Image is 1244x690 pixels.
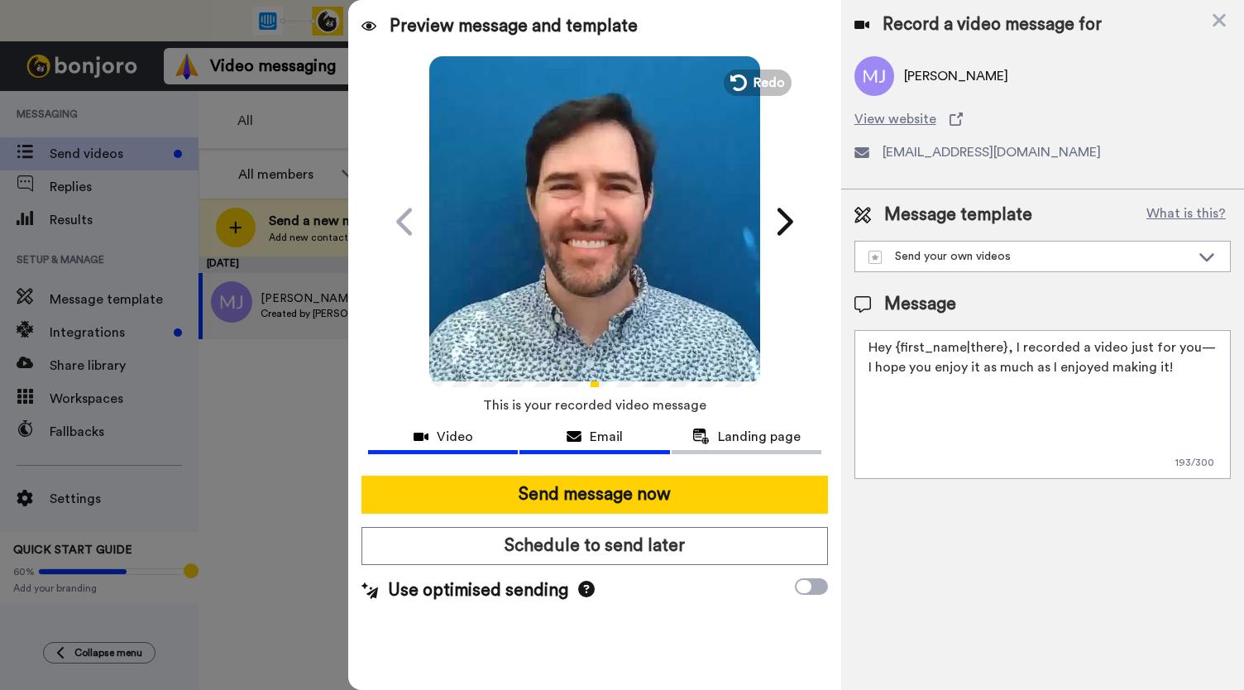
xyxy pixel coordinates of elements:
[868,248,1190,265] div: Send your own videos
[868,251,882,264] img: demo-template.svg
[883,142,1101,162] span: [EMAIL_ADDRESS][DOMAIN_NAME]
[718,427,801,447] span: Landing page
[590,427,623,447] span: Email
[884,203,1032,228] span: Message template
[1141,203,1231,228] button: What is this?
[361,527,828,565] button: Schedule to send later
[437,427,473,447] span: Video
[388,578,568,603] span: Use optimised sending
[483,387,706,424] span: This is your recorded video message
[361,476,828,514] button: Send message now
[854,330,1231,479] textarea: Hey {first_name|there}, I recorded a video just for you—I hope you enjoy it as much as I enjoyed ...
[884,292,956,317] span: Message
